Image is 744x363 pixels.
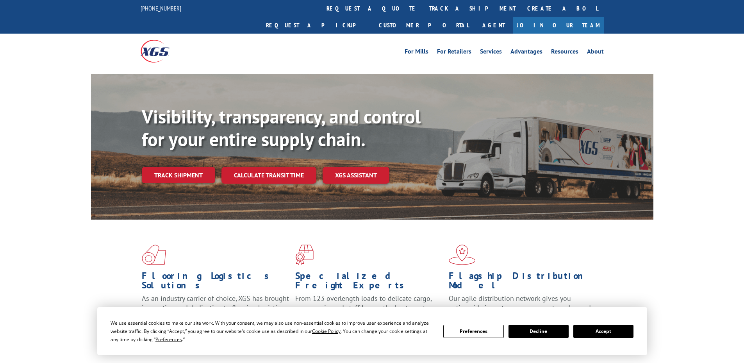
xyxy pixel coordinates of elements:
a: Resources [551,48,578,57]
p: From 123 overlength loads to delicate cargo, our experienced staff knows the best way to move you... [295,294,443,329]
h1: Flooring Logistics Solutions [142,271,289,294]
button: Accept [573,325,633,338]
span: Our agile distribution network gives you nationwide inventory management on demand. [449,294,592,312]
button: Preferences [443,325,503,338]
a: Customer Portal [373,17,475,34]
a: Agent [475,17,513,34]
h1: Flagship Distribution Model [449,271,596,294]
span: As an industry carrier of choice, XGS has brought innovation and dedication to flooring logistics... [142,294,289,322]
a: Track shipment [142,167,215,183]
a: Services [480,48,502,57]
img: xgs-icon-total-supply-chain-intelligence-red [142,245,166,265]
a: For Retailers [437,48,471,57]
div: Cookie Consent Prompt [97,307,647,355]
a: [PHONE_NUMBER] [141,4,181,12]
b: Visibility, transparency, and control for your entire supply chain. [142,104,421,151]
img: xgs-icon-focused-on-flooring-red [295,245,314,265]
a: About [587,48,604,57]
h1: Specialized Freight Experts [295,271,443,294]
button: Decline [508,325,569,338]
span: Preferences [155,336,182,343]
a: Advantages [510,48,542,57]
img: xgs-icon-flagship-distribution-model-red [449,245,476,265]
a: For Mills [405,48,428,57]
a: Request a pickup [260,17,373,34]
div: We use essential cookies to make our site work. With your consent, we may also use non-essential ... [111,319,434,343]
a: Join Our Team [513,17,604,34]
a: XGS ASSISTANT [323,167,389,184]
a: Calculate transit time [221,167,316,184]
span: Cookie Policy [312,328,341,334]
